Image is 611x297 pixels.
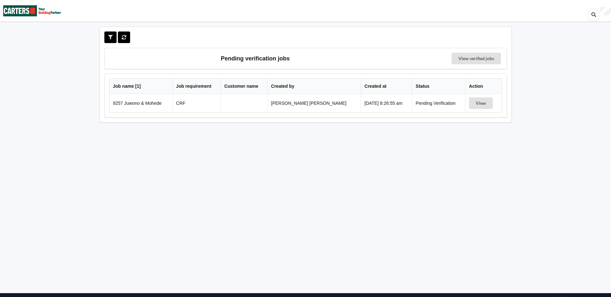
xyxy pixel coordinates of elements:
[172,79,221,94] th: Job requirement
[172,94,221,113] td: CRF
[110,79,172,94] th: Job name [ 1 ]
[361,94,412,113] td: [DATE] 8:26:55 am
[469,101,494,106] a: View
[469,97,493,109] button: View
[600,7,611,16] div: User Profile
[412,94,465,113] td: Pending Verification
[220,79,267,94] th: Customer name
[109,53,402,64] h3: Pending verification jobs
[110,94,172,113] td: 9257 Juwono & Mohede
[267,94,361,113] td: [PERSON_NAME] [PERSON_NAME]
[465,79,501,94] th: Action
[412,79,465,94] th: Status
[452,53,501,64] a: View verified jobs
[3,0,61,21] img: Carters
[267,79,361,94] th: Created by
[361,79,412,94] th: Created at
